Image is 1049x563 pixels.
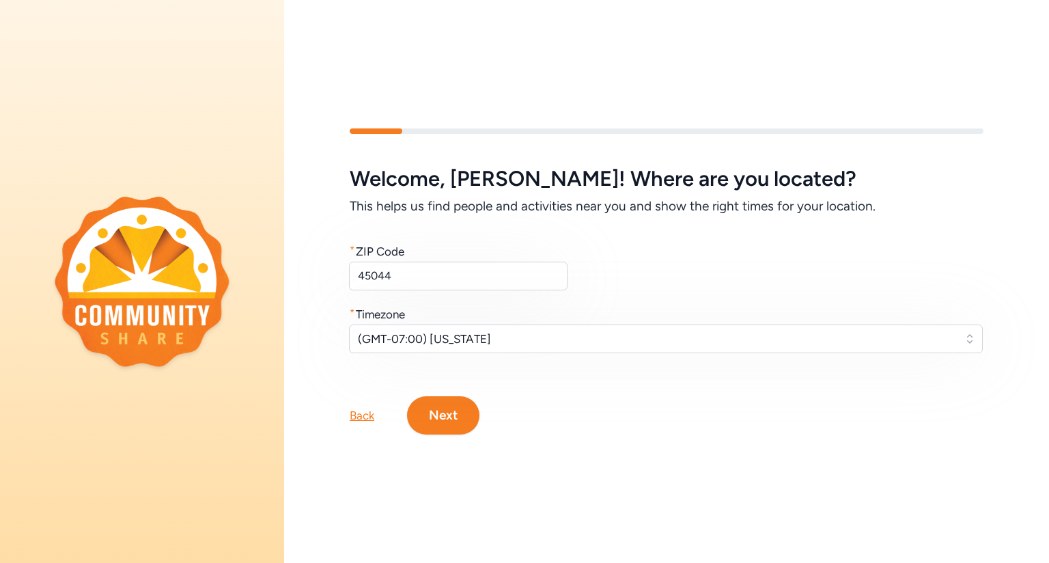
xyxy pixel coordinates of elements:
div: ZIP Code [356,243,404,260]
button: Next [407,396,479,435]
img: logo [55,196,229,367]
h5: Welcome , [PERSON_NAME] ! Where are you located? [350,167,983,191]
h6: This helps us find people and activities near you and show the right times for your location. [350,197,983,216]
span: (GMT-07:00) [US_STATE] [358,331,955,347]
div: Back [350,407,374,424]
div: Timezone [356,306,405,322]
button: (GMT-07:00) [US_STATE] [349,325,983,353]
